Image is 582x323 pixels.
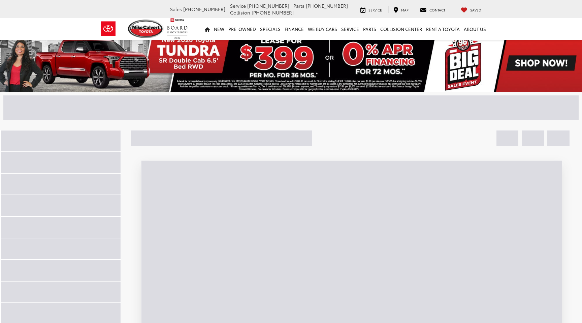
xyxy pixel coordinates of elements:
[388,6,414,13] a: Map
[283,18,306,40] a: Finance
[424,18,462,40] a: Rent a Toyota
[170,6,182,12] span: Sales
[339,18,361,40] a: Service
[306,18,339,40] a: WE BUY CARS
[470,7,481,12] span: Saved
[378,18,424,40] a: Collision Center
[361,18,378,40] a: Parts
[355,6,387,13] a: Service
[415,6,450,13] a: Contact
[230,2,246,9] span: Service
[212,18,226,40] a: New
[429,7,445,12] span: Contact
[306,2,348,9] span: [PHONE_NUMBER]
[230,9,250,16] span: Collision
[226,18,258,40] a: Pre-Owned
[183,6,225,12] span: [PHONE_NUMBER]
[203,18,212,40] a: Home
[462,18,488,40] a: About Us
[401,7,409,12] span: Map
[293,2,304,9] span: Parts
[456,6,486,13] a: My Saved Vehicles
[258,18,283,40] a: Specials
[368,7,382,12] span: Service
[247,2,289,9] span: [PHONE_NUMBER]
[96,18,121,40] img: Toyota
[128,20,164,38] img: Mike Calvert Toyota
[252,9,294,16] span: [PHONE_NUMBER]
